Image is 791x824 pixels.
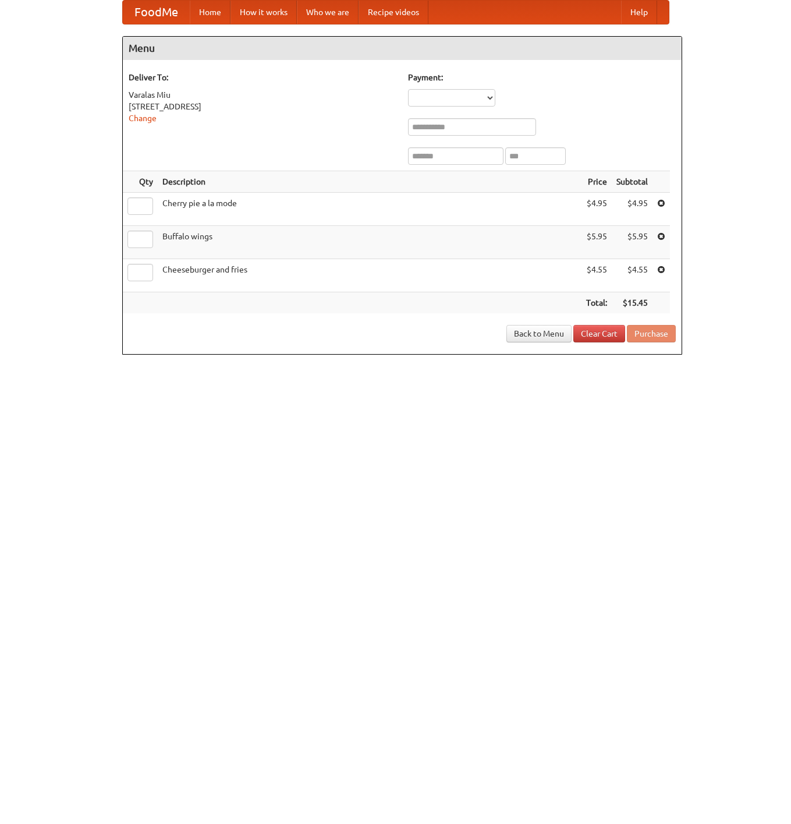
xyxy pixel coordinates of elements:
[627,325,676,342] button: Purchase
[230,1,297,24] a: How it works
[123,37,682,60] h4: Menu
[158,171,581,193] th: Description
[612,193,652,226] td: $4.95
[573,325,625,342] a: Clear Cart
[581,171,612,193] th: Price
[612,259,652,292] td: $4.55
[506,325,572,342] a: Back to Menu
[158,259,581,292] td: Cheeseburger and fries
[621,1,657,24] a: Help
[612,226,652,259] td: $5.95
[612,171,652,193] th: Subtotal
[158,226,581,259] td: Buffalo wings
[129,101,396,112] div: [STREET_ADDRESS]
[581,226,612,259] td: $5.95
[129,89,396,101] div: Varalas Miu
[129,72,396,83] h5: Deliver To:
[581,259,612,292] td: $4.55
[123,1,190,24] a: FoodMe
[581,292,612,314] th: Total:
[123,171,158,193] th: Qty
[129,114,157,123] a: Change
[359,1,428,24] a: Recipe videos
[158,193,581,226] td: Cherry pie a la mode
[612,292,652,314] th: $15.45
[408,72,676,83] h5: Payment:
[297,1,359,24] a: Who we are
[190,1,230,24] a: Home
[581,193,612,226] td: $4.95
